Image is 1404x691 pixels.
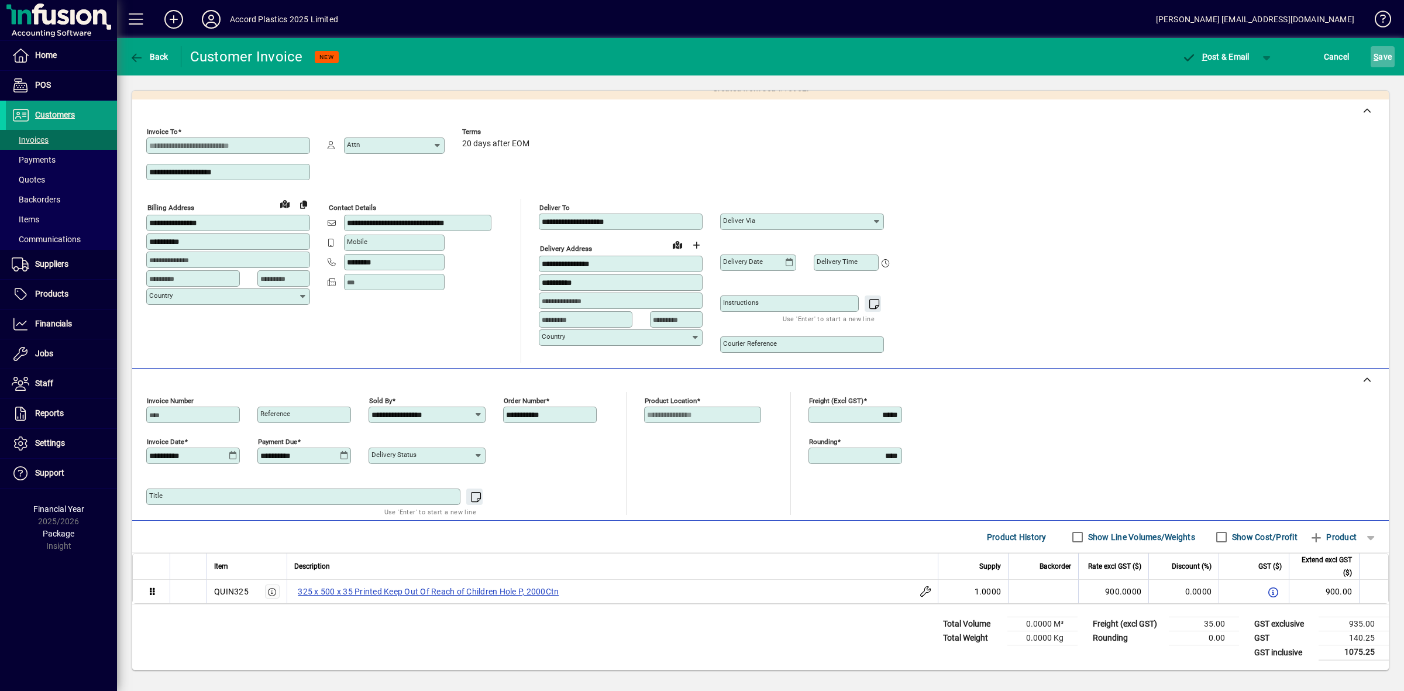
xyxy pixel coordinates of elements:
[687,236,706,255] button: Choose address
[6,310,117,339] a: Financials
[12,235,81,244] span: Communications
[504,397,546,405] mat-label: Order number
[539,204,570,212] mat-label: Deliver To
[1230,531,1298,543] label: Show Cost/Profit
[258,438,297,446] mat-label: Payment due
[294,560,330,573] span: Description
[371,451,417,459] mat-label: Delivery status
[192,9,230,30] button: Profile
[1374,47,1392,66] span: ave
[35,408,64,418] span: Reports
[6,459,117,488] a: Support
[155,9,192,30] button: Add
[35,438,65,448] span: Settings
[190,47,303,66] div: Customer Invoice
[6,209,117,229] a: Items
[1319,645,1389,660] td: 1075.25
[809,397,863,405] mat-label: Freight (excl GST)
[347,238,367,246] mat-label: Mobile
[12,215,39,224] span: Items
[276,194,294,213] a: View on map
[1319,617,1389,631] td: 935.00
[1371,46,1395,67] button: Save
[35,259,68,269] span: Suppliers
[35,349,53,358] span: Jobs
[35,110,75,119] span: Customers
[723,339,777,348] mat-label: Courier Reference
[1169,617,1239,631] td: 35.00
[1366,2,1389,40] a: Knowledge Base
[214,560,228,573] span: Item
[12,175,45,184] span: Quotes
[319,53,334,61] span: NEW
[1169,631,1239,645] td: 0.00
[1176,46,1255,67] button: Post & Email
[35,50,57,60] span: Home
[230,10,338,29] div: Accord Plastics 2025 Limited
[1202,52,1207,61] span: P
[462,139,529,149] span: 20 days after EOM
[937,617,1007,631] td: Total Volume
[6,399,117,428] a: Reports
[645,397,697,405] mat-label: Product location
[369,397,392,405] mat-label: Sold by
[462,128,532,136] span: Terms
[1289,580,1359,603] td: 900.00
[1182,52,1250,61] span: ost & Email
[6,190,117,209] a: Backorders
[1172,560,1212,573] span: Discount (%)
[117,46,181,67] app-page-header-button: Back
[6,229,117,249] a: Communications
[35,468,64,477] span: Support
[1248,645,1319,660] td: GST inclusive
[723,257,763,266] mat-label: Delivery date
[1007,631,1078,645] td: 0.0000 Kg
[35,289,68,298] span: Products
[1258,560,1282,573] span: GST ($)
[126,46,171,67] button: Back
[384,505,476,518] mat-hint: Use 'Enter' to start a new line
[147,128,178,136] mat-label: Invoice To
[1088,560,1141,573] span: Rate excl GST ($)
[35,319,72,328] span: Financials
[214,586,249,597] div: QUIN325
[12,195,60,204] span: Backorders
[6,280,117,309] a: Products
[937,631,1007,645] td: Total Weight
[147,397,194,405] mat-label: Invoice number
[6,170,117,190] a: Quotes
[1156,10,1354,29] div: [PERSON_NAME] [EMAIL_ADDRESS][DOMAIN_NAME]
[1321,46,1353,67] button: Cancel
[35,80,51,90] span: POS
[12,155,56,164] span: Payments
[975,586,1002,597] span: 1.0000
[1086,531,1195,543] label: Show Line Volumes/Weights
[1324,47,1350,66] span: Cancel
[6,41,117,70] a: Home
[6,150,117,170] a: Payments
[809,438,837,446] mat-label: Rounding
[982,527,1051,548] button: Product History
[979,560,1001,573] span: Supply
[1374,52,1378,61] span: S
[147,438,184,446] mat-label: Invoice date
[1296,554,1352,579] span: Extend excl GST ($)
[6,130,117,150] a: Invoices
[6,369,117,398] a: Staff
[1087,617,1169,631] td: Freight (excl GST)
[1087,631,1169,645] td: Rounding
[1248,631,1319,645] td: GST
[783,312,875,325] mat-hint: Use 'Enter' to start a new line
[6,429,117,458] a: Settings
[1040,560,1071,573] span: Backorder
[260,410,290,418] mat-label: Reference
[149,491,163,500] mat-label: Title
[347,140,360,149] mat-label: Attn
[1248,617,1319,631] td: GST exclusive
[723,216,755,225] mat-label: Deliver via
[294,585,562,599] label: 325 x 500 x 35 Printed Keep Out Of Reach of Children Hole P, 2000Ctn
[668,235,687,254] a: View on map
[12,135,49,145] span: Invoices
[1309,528,1357,546] span: Product
[149,291,173,300] mat-label: Country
